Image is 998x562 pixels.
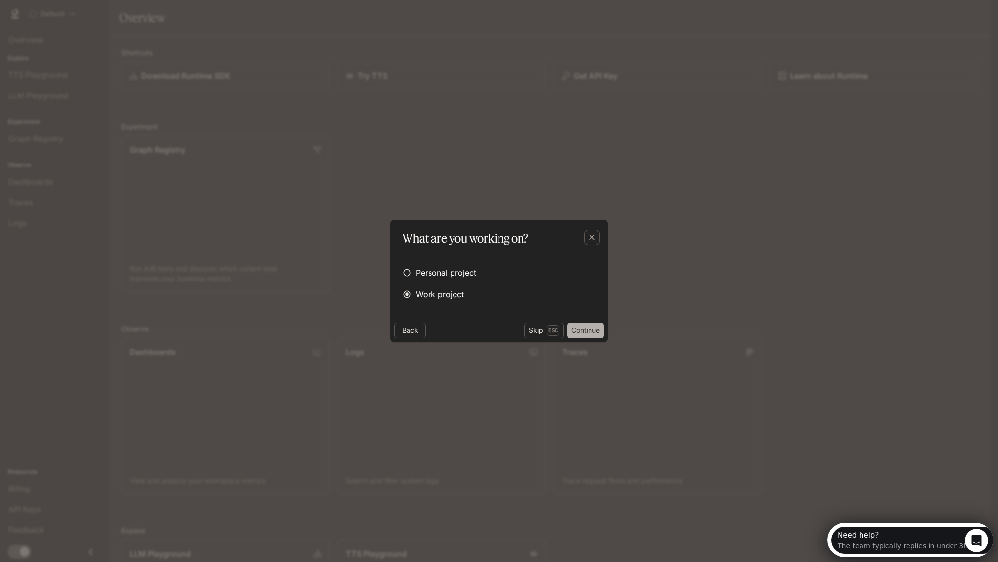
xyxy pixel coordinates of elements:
p: Esc [547,325,559,336]
div: Open Intercom Messenger [4,4,169,31]
button: Continue [567,323,604,338]
iframe: Intercom live chat discovery launcher [827,523,993,557]
span: Personal project [416,267,476,279]
p: What are you working on? [402,230,528,247]
div: The team typically replies in under 3h [10,16,140,26]
button: SkipEsc [524,323,564,338]
iframe: Intercom live chat [965,529,988,552]
div: Need help? [10,8,140,16]
button: Back [394,323,426,338]
span: Work project [416,288,464,300]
